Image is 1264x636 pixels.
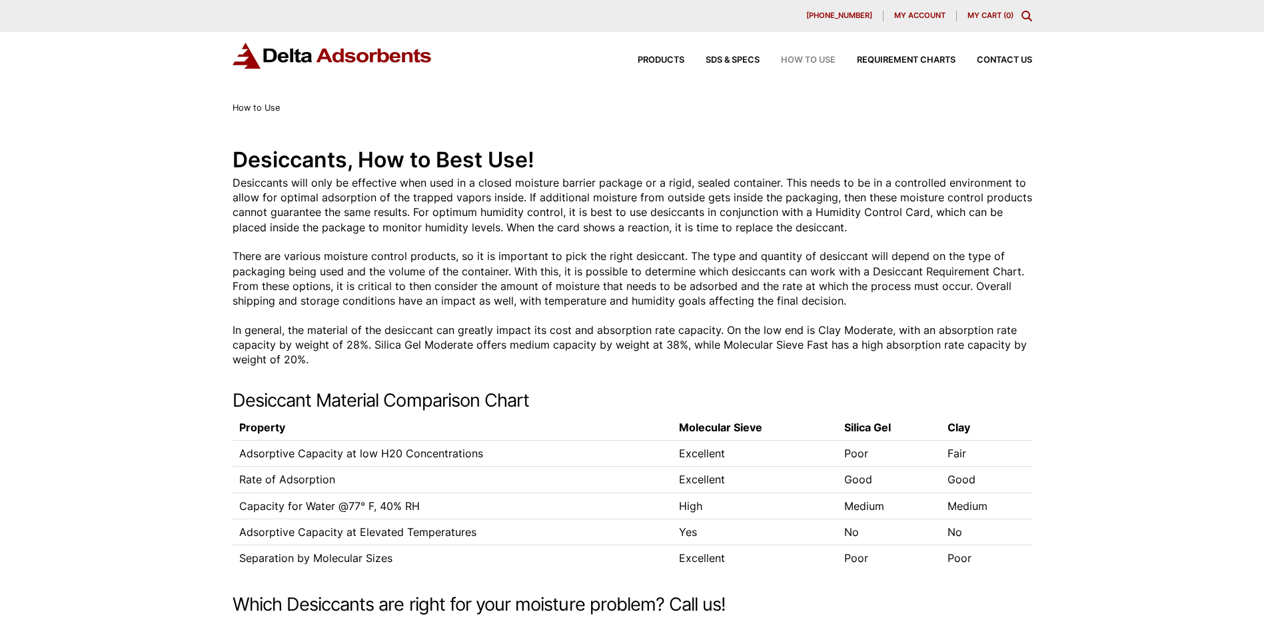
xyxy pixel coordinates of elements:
[684,56,760,65] a: SDS & SPECS
[233,467,673,493] td: Rate of Adsorption
[796,11,884,21] a: [PHONE_NUMBER]
[638,56,684,65] span: Products
[672,519,838,545] td: Yes
[233,249,1032,309] p: There are various moisture control products, so it is important to pick the right desiccant. The ...
[857,56,955,65] span: Requirement Charts
[836,56,955,65] a: Requirement Charts
[806,12,872,19] span: [PHONE_NUMBER]
[977,56,1032,65] span: Contact Us
[672,415,838,440] th: Molecular Sieve
[233,145,1032,175] h1: Desiccants, How to Best Use!
[233,440,673,466] td: Adsorptive Capacity at low H20 Concentrations
[838,440,940,466] td: Poor
[941,415,1032,440] th: Clay
[233,594,1032,616] h2: Which Desiccants are right for your moisture problem? Call us!
[838,415,940,440] th: Silica Gel
[838,493,940,519] td: Medium
[672,467,838,493] td: Excellent
[967,11,1013,20] a: My Cart (0)
[233,519,673,545] td: Adsorptive Capacity at Elevated Temperatures
[672,440,838,466] td: Excellent
[884,11,957,21] a: My account
[672,545,838,571] td: Excellent
[1021,11,1032,21] div: Toggle Modal Content
[233,415,673,440] th: Property
[233,175,1032,235] p: Desiccants will only be effective when used in a closed moisture barrier package or a rigid, seal...
[838,467,940,493] td: Good
[941,440,1032,466] td: Fair
[233,545,673,571] td: Separation by Molecular Sizes
[894,12,946,19] span: My account
[233,43,432,69] img: Delta Adsorbents
[233,323,1032,367] p: In general, the material of the desiccant can greatly impact its cost and absorption rate capacit...
[706,56,760,65] span: SDS & SPECS
[941,493,1032,519] td: Medium
[941,545,1032,571] td: Poor
[616,56,684,65] a: Products
[233,390,1032,412] h2: Desiccant Material Comparison Chart
[781,56,836,65] span: How to Use
[838,519,940,545] td: No
[233,493,673,519] td: Capacity for Water @77° F, 40% RH
[760,56,836,65] a: How to Use
[941,519,1032,545] td: No
[233,103,280,113] span: How to Use
[672,493,838,519] td: High
[955,56,1032,65] a: Contact Us
[941,467,1032,493] td: Good
[838,545,940,571] td: Poor
[1006,11,1011,20] span: 0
